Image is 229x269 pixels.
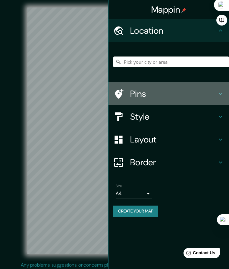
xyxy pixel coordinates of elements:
div: Style [108,105,229,128]
label: Size [116,184,122,189]
div: Border [108,151,229,174]
h4: Pins [130,88,217,99]
h4: Mappin [151,4,186,15]
img: pin-icon.png [181,8,186,13]
h4: Style [130,111,217,122]
button: Create your map [113,206,158,217]
div: Layout [108,128,229,151]
div: Pins [108,82,229,105]
h4: Layout [130,134,217,145]
p: Any problems, suggestions, or concerns please email . [21,261,206,269]
div: A4 [116,189,152,198]
canvas: Map [27,8,202,254]
input: Pick your city or area [113,57,229,67]
iframe: Help widget launcher [175,246,222,262]
h4: Border [130,157,217,168]
div: Location [108,19,229,42]
h4: Location [130,25,217,36]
